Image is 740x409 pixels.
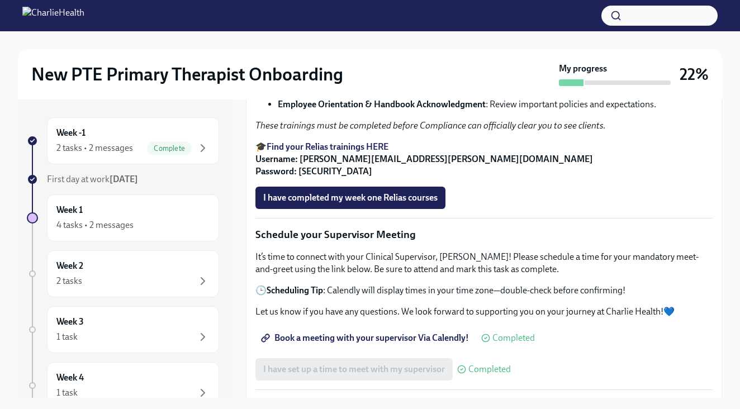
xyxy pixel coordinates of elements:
button: I have completed my week one Relias courses [255,187,445,209]
span: Completed [468,365,511,374]
div: 2 tasks • 2 messages [56,142,133,154]
div: 2 tasks [56,275,82,287]
p: 🕒 : Calendly will display times in your time zone—double-check before confirming! [255,284,713,297]
div: 1 task [56,387,78,399]
p: Let us know if you have any questions. We look forward to supporting you on your journey at Charl... [255,306,713,318]
h6: Week 2 [56,260,83,272]
p: It’s time to connect with your Clinical Supervisor, [PERSON_NAME]! Please schedule a time for you... [255,251,713,275]
strong: Username: [PERSON_NAME][EMAIL_ADDRESS][PERSON_NAME][DOMAIN_NAME] Password: [SECURITY_DATA] [255,154,593,177]
a: Find your Relias trainings HERE [267,141,388,152]
h3: 22% [680,64,709,84]
a: Week 41 task [27,362,219,409]
em: These trainings must be completed before Compliance can officially clear you to see clients. [255,120,606,131]
a: Week -12 tasks • 2 messagesComplete [27,117,219,164]
a: First day at work[DATE] [27,173,219,186]
span: Completed [492,334,535,343]
strong: [DATE] [110,174,138,184]
span: Book a meeting with your supervisor Via Calendly! [263,332,469,344]
h6: Week 3 [56,316,84,328]
div: 1 task [56,331,78,343]
a: Week 22 tasks [27,250,219,297]
h2: New PTE Primary Therapist Onboarding [31,63,343,85]
span: Complete [147,144,192,153]
strong: My progress [559,63,607,75]
span: I have completed my week one Relias courses [263,192,438,203]
a: Book a meeting with your supervisor Via Calendly! [255,327,477,349]
span: First day at work [47,174,138,184]
strong: Employee Orientation & Handbook Acknowledgment [278,99,486,110]
strong: Scheduling Tip [267,285,323,296]
h6: Week -1 [56,127,86,139]
p: 🎓 [255,141,713,178]
a: Week 14 tasks • 2 messages [27,194,219,241]
h6: Week 4 [56,372,84,384]
h6: Week 1 [56,204,83,216]
a: Week 31 task [27,306,219,353]
li: : Review important policies and expectations. [278,98,713,111]
p: Schedule your Supervisor Meeting [255,227,713,242]
img: CharlieHealth [22,7,84,25]
div: 4 tasks • 2 messages [56,219,134,231]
